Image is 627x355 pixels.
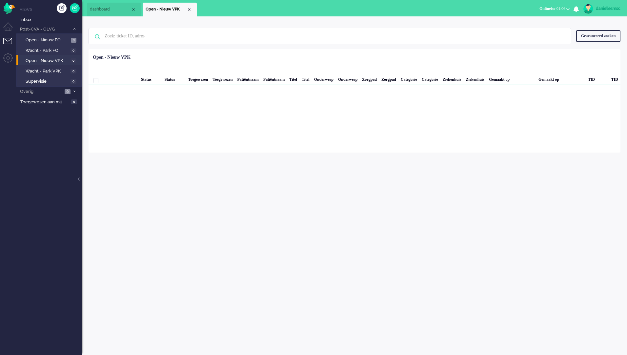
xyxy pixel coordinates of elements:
[463,72,487,85] div: Ziekenhuis
[19,77,81,85] a: Supervisie 0
[19,98,82,105] a: Toegewezen aan mij 0
[19,57,81,64] a: Open - Nieuw VPK 0
[26,37,69,43] span: Open - Nieuw FO
[576,30,620,42] div: Geavanceerd zoeken
[162,72,186,85] div: Status
[3,38,18,52] li: Tickets menu
[536,72,586,85] div: Gemaakt op
[26,48,69,54] span: Wacht - Park FO
[3,22,18,37] li: Dashboard menu
[70,3,80,13] a: Quick Ticket
[336,72,360,85] div: Onderwerp
[539,6,565,11] span: for 01:06
[26,68,69,74] span: Wacht - Park VPK
[3,4,15,9] a: Omnidesk
[19,67,81,74] a: Wacht - Park VPK 0
[609,72,620,85] div: TID
[89,28,106,45] img: ic-search-icon.svg
[287,72,299,85] div: Titel
[71,79,76,84] span: 0
[19,47,81,54] a: Wacht - Park FO 0
[93,54,131,61] div: Open - Nieuw VPK
[19,36,81,43] a: Open - Nieuw FO 3
[71,38,76,43] span: 3
[146,7,187,12] span: Open - Nieuw VPK
[71,48,76,53] span: 0
[71,99,77,104] span: 0
[20,7,82,12] li: Views
[20,17,82,23] span: Inbox
[3,3,15,14] img: flow_omnibird.svg
[536,4,574,13] button: Onlinefor 01:06
[582,4,620,14] a: daniellesmsc
[143,3,197,16] li: View
[100,28,562,44] input: Zoek: ticket ID, adres
[26,78,69,85] span: Supervisie
[187,7,192,12] div: Close tab
[210,72,235,85] div: Toegewezen
[57,3,67,13] div: Creëer ticket
[261,72,287,85] div: Patiëntnaam
[583,4,593,14] img: avatar
[71,69,76,74] span: 0
[586,72,609,85] div: TID
[299,72,312,85] div: Titel
[440,72,464,85] div: Ziekenhuis
[379,72,398,85] div: Zorgpad
[20,99,69,105] span: Toegewezen aan mij
[596,5,620,12] div: daniellesmsc
[235,72,261,85] div: Patiëntnaam
[398,72,419,85] div: Categorie
[71,58,76,63] span: 0
[536,2,574,16] li: Onlinefor 01:06
[26,58,69,64] span: Open - Nieuw VPK
[19,26,70,32] span: Post-CVA - OLVG
[539,6,551,11] span: Online
[312,72,336,85] div: Onderwerp
[19,89,63,95] span: Overig
[90,7,131,12] span: dashboard
[360,72,379,85] div: Zorgpad
[87,3,141,16] li: Dashboard
[19,16,82,23] a: Inbox
[419,72,440,85] div: Categorie
[65,89,71,94] span: 9
[487,72,536,85] div: Gemaakt op
[3,53,18,68] li: Admin menu
[139,72,162,85] div: Status
[131,7,136,12] div: Close tab
[186,72,211,85] div: Toegewezen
